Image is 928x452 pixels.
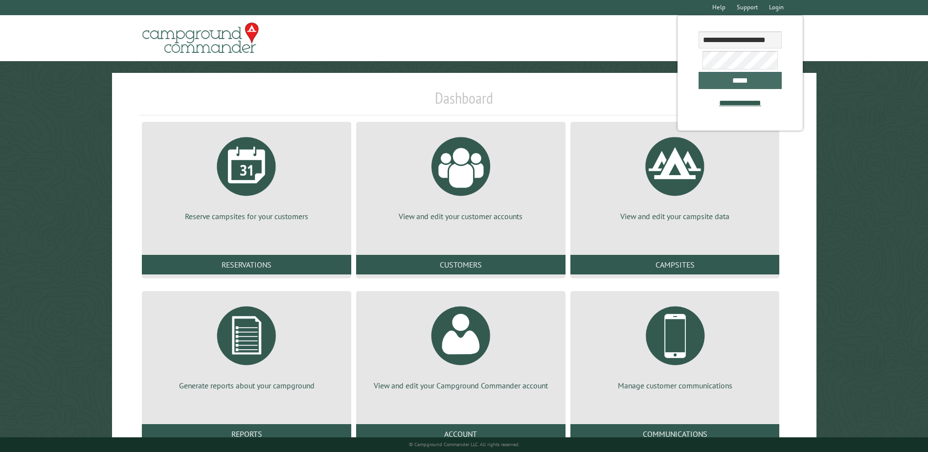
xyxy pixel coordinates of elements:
[356,424,566,444] a: Account
[139,89,788,115] h1: Dashboard
[154,211,340,222] p: Reserve campsites for your customers
[368,211,554,222] p: View and edit your customer accounts
[142,255,351,274] a: Reservations
[582,299,768,391] a: Manage customer communications
[368,299,554,391] a: View and edit your Campground Commander account
[582,211,768,222] p: View and edit your campsite data
[582,380,768,391] p: Manage customer communications
[582,130,768,222] a: View and edit your campsite data
[368,130,554,222] a: View and edit your customer accounts
[570,424,780,444] a: Communications
[368,380,554,391] p: View and edit your Campground Commander account
[570,255,780,274] a: Campsites
[409,441,520,448] small: © Campground Commander LLC. All rights reserved.
[154,380,340,391] p: Generate reports about your campground
[139,19,262,57] img: Campground Commander
[142,424,351,444] a: Reports
[154,130,340,222] a: Reserve campsites for your customers
[356,255,566,274] a: Customers
[154,299,340,391] a: Generate reports about your campground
